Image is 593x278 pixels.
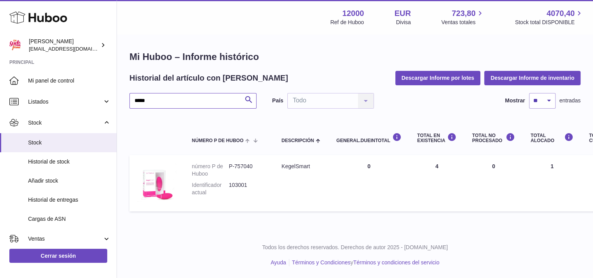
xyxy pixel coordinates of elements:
[137,163,176,202] img: product image
[29,38,99,53] div: [PERSON_NAME]
[28,98,103,106] span: Listados
[441,8,485,26] a: 723,80 Ventas totales
[336,133,402,143] div: general.dueInTotal
[396,19,411,26] div: Divisa
[547,8,575,19] span: 4070,40
[523,155,581,211] td: 1
[329,155,409,211] td: 0
[129,51,581,63] h1: Mi Huboo – Informe histórico
[559,97,581,104] span: entradas
[28,139,111,146] span: Stock
[409,155,464,211] td: 4
[192,163,229,178] dt: número P de Huboo
[229,181,266,196] dd: 103001
[292,259,350,266] a: Términos y Condiciones
[342,8,364,19] strong: 12000
[192,138,243,143] span: número P de Huboo
[472,133,515,143] div: Total NO PROCESADO
[441,19,485,26] span: Ventas totales
[515,19,584,26] span: Stock total DISPONIBLE
[229,163,266,178] dd: P-757040
[28,177,111,185] span: Añadir stock
[281,138,314,143] span: Descripción
[28,215,111,223] span: Cargas de ASN
[281,163,321,170] div: KegelSmart
[28,235,103,243] span: Ventas
[515,8,584,26] a: 4070,40 Stock total DISPONIBLE
[289,259,439,266] li: y
[395,71,481,85] button: Descargar Informe por lotes
[395,8,411,19] strong: EUR
[29,46,115,52] span: [EMAIL_ADDRESS][DOMAIN_NAME]
[9,39,21,51] img: mar@ensuelofirme.com
[505,97,525,104] label: Mostrar
[417,133,457,143] div: Total en EXISTENCIA
[271,259,286,266] a: Ayuda
[28,158,111,165] span: Historial de stock
[464,155,523,211] td: 0
[28,77,111,84] span: Mi panel de control
[531,133,574,143] div: Total ALOCADO
[123,244,587,251] p: Todos los derechos reservados. Derechos de autor 2025 - [DOMAIN_NAME]
[353,259,439,266] a: Términos y condiciones del servicio
[129,73,288,83] h2: Historial del artículo con [PERSON_NAME]
[272,97,283,104] label: País
[484,71,581,85] button: Descargar Informe de inventario
[330,19,364,26] div: Ref de Huboo
[192,181,229,196] dt: Identificador actual
[452,8,476,19] span: 723,80
[9,249,107,263] a: Cerrar sesión
[28,119,103,127] span: Stock
[28,196,111,204] span: Historial de entregas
